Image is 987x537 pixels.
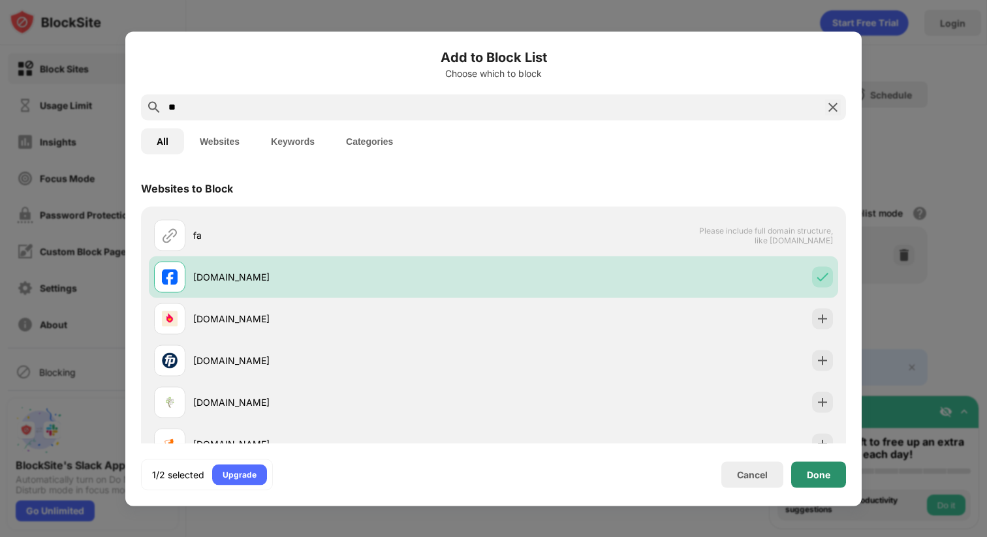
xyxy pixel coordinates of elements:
[162,311,178,326] img: favicons
[193,312,493,326] div: [DOMAIN_NAME]
[193,228,493,242] div: fa
[737,469,768,480] div: Cancel
[330,128,409,154] button: Categories
[162,394,178,410] img: favicons
[193,270,493,284] div: [DOMAIN_NAME]
[807,469,830,480] div: Done
[141,68,846,78] div: Choose which to block
[162,269,178,284] img: favicons
[193,437,493,451] div: [DOMAIN_NAME]
[146,99,162,115] img: search.svg
[825,99,841,115] img: search-close
[162,436,178,452] img: favicons
[184,128,255,154] button: Websites
[141,181,233,194] div: Websites to Block
[141,128,184,154] button: All
[698,225,833,245] span: Please include full domain structure, like [DOMAIN_NAME]
[141,47,846,67] h6: Add to Block List
[255,128,330,154] button: Keywords
[193,354,493,367] div: [DOMAIN_NAME]
[193,395,493,409] div: [DOMAIN_NAME]
[162,352,178,368] img: favicons
[152,468,204,481] div: 1/2 selected
[223,468,257,481] div: Upgrade
[162,227,178,243] img: url.svg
